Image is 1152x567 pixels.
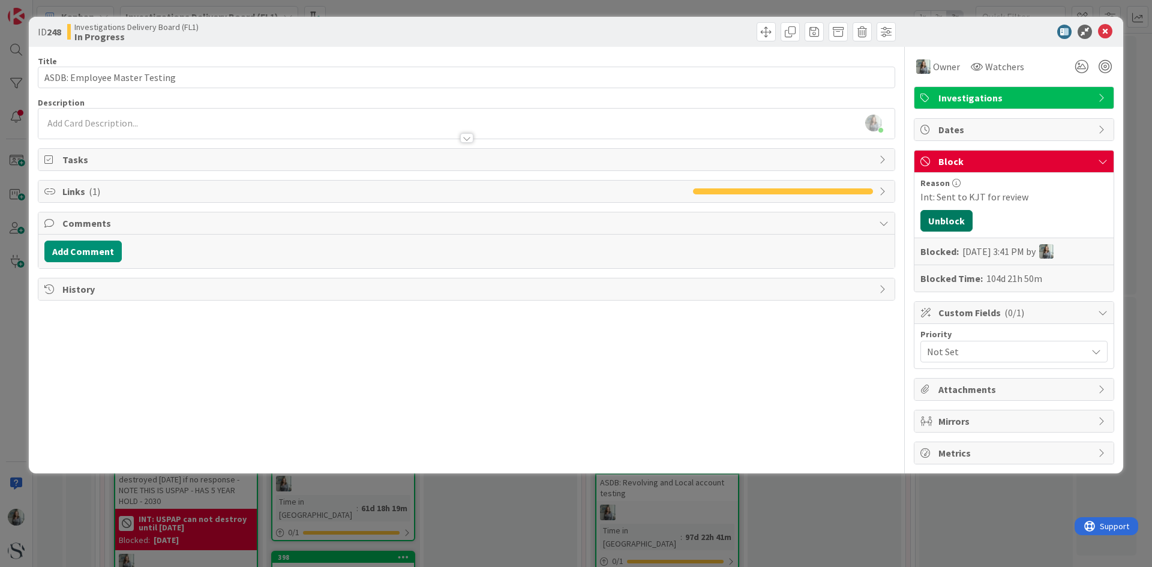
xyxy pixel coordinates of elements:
span: Custom Fields [938,305,1092,320]
span: ( 0/1 ) [1004,307,1024,319]
img: rLi0duIwdXKeAjdQXJDsMyXj65TIn6mC.jpg [865,115,882,131]
div: 104d 21h 50m [986,271,1042,286]
span: Block [938,154,1092,169]
span: ( 1 ) [89,185,100,197]
span: Watchers [985,59,1024,74]
button: Add Comment [44,241,122,262]
img: LG [916,59,931,74]
span: Investigations Delivery Board (FL1) [74,22,199,32]
span: Links [62,184,687,199]
span: Reason [920,179,950,187]
span: Support [25,2,55,16]
span: History [62,282,873,296]
label: Title [38,56,57,67]
b: In Progress [74,32,199,41]
div: Priority [920,330,1108,338]
img: LG [1039,244,1054,259]
span: Not Set [927,343,1081,360]
input: type card name here... [38,67,895,88]
b: Blocked: [920,244,959,259]
span: Comments [62,216,873,230]
span: Tasks [62,152,873,167]
b: Blocked Time: [920,271,983,286]
div: Int: Sent to KJT for review [920,190,1108,204]
span: Description [38,97,85,108]
span: ID [38,25,61,39]
div: [DATE] 3:41 PM by [962,244,1054,259]
span: Mirrors [938,414,1092,428]
span: Dates [938,122,1092,137]
span: Attachments [938,382,1092,397]
span: Owner [933,59,960,74]
span: Metrics [938,446,1092,460]
b: 248 [47,26,61,38]
button: Unblock [920,210,973,232]
span: Investigations [938,91,1092,105]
